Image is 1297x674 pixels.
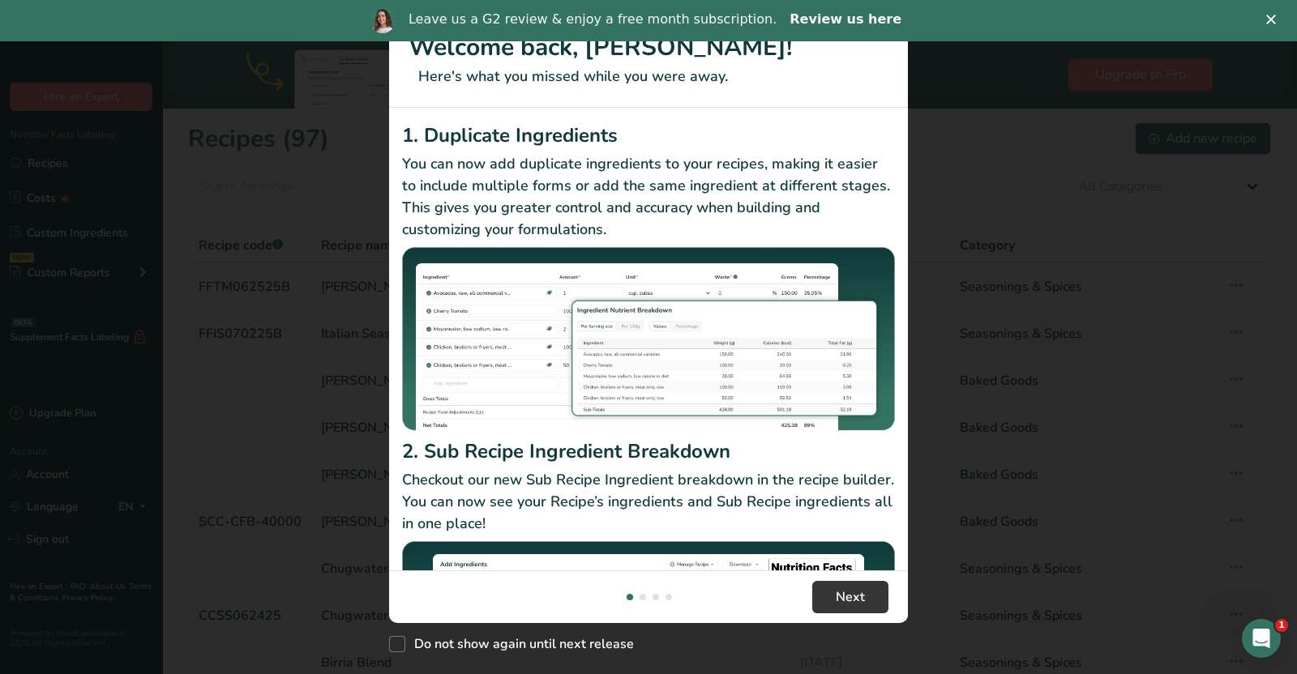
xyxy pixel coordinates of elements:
[409,11,777,28] div: Leave us a G2 review & enjoy a free month subscription.
[790,11,901,29] a: Review us here
[402,121,895,150] h2: 1. Duplicate Ingredients
[409,66,888,87] p: Here's what you missed while you were away.
[402,469,895,535] p: Checkout our new Sub Recipe Ingredient breakdown in the recipe builder. You can now see your Reci...
[1275,619,1288,632] span: 1
[1242,619,1281,658] iframe: Intercom live chat
[402,437,895,466] h2: 2. Sub Recipe Ingredient Breakdown
[405,636,634,652] span: Do not show again until next release
[402,153,895,241] p: You can now add duplicate ingredients to your recipes, making it easier to include multiple forms...
[1266,15,1282,24] div: Close
[370,7,396,33] img: Profile image for Reem
[836,587,865,607] span: Next
[402,247,895,431] img: Duplicate Ingredients
[409,29,888,66] h1: Welcome back, [PERSON_NAME]!
[812,581,888,613] button: Next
